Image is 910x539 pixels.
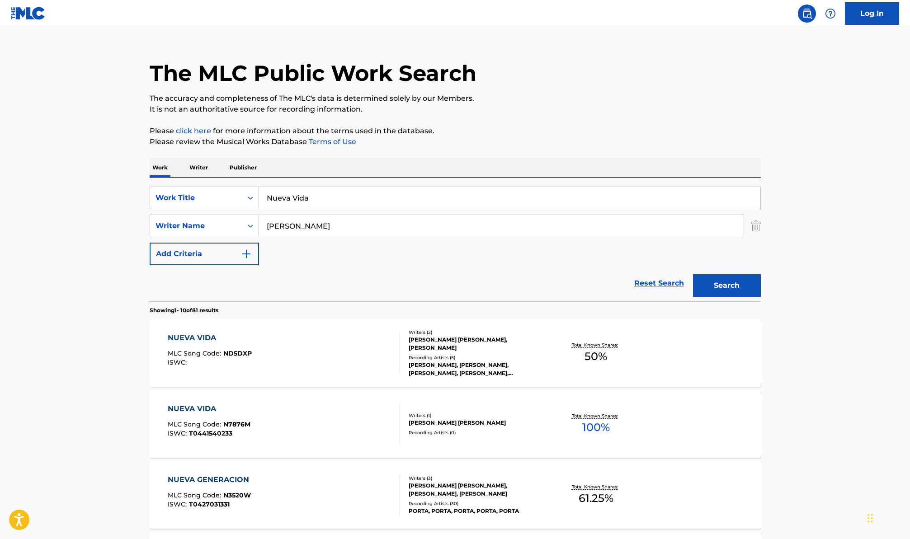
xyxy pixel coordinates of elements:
div: Recording Artists ( 0 ) [409,429,545,436]
div: Help [821,5,839,23]
div: Writers ( 1 ) [409,412,545,419]
div: Writer Name [156,220,237,231]
span: MLC Song Code : [168,420,223,428]
span: 50 % [585,348,607,365]
div: Work Title [156,192,237,203]
span: 100 % [582,419,610,436]
div: [PERSON_NAME], [PERSON_NAME], [PERSON_NAME], [PERSON_NAME], [PERSON_NAME] [409,361,545,377]
p: Please for more information about the terms used in the database. [150,126,761,136]
span: ND5DXP [223,349,252,357]
div: NUEVA VIDA [168,403,250,414]
a: NUEVA GENERACIONMLC Song Code:N3520WISWC:T0427031331Writers (3)[PERSON_NAME] [PERSON_NAME], [PERS... [150,461,761,529]
img: 9d2ae6d4665cec9f34b9.svg [241,248,252,259]
span: ISWC : [168,358,189,366]
span: MLC Song Code : [168,349,223,357]
img: Delete Criterion [751,215,761,237]
p: Showing 1 - 10 of 81 results [150,306,218,314]
span: ISWC : [168,500,189,508]
p: Total Known Shares: [572,412,620,419]
div: PORTA, PORTA, PORTA, PORTA, PORTA [409,507,545,515]
div: Arrastrar [868,505,873,532]
span: T0427031331 [189,500,230,508]
div: Recording Artists ( 30 ) [409,500,545,507]
span: 61.25 % [579,490,613,506]
a: NUEVA VIDAMLC Song Code:N7876MISWC:T0441540233Writers (1)[PERSON_NAME] [PERSON_NAME]Recording Art... [150,390,761,458]
p: It is not an authoritative source for recording information. [150,104,761,115]
span: N7876M [223,420,250,428]
p: Writer [187,158,211,177]
div: NUEVA GENERACION [168,474,254,485]
a: NUEVA VIDAMLC Song Code:ND5DXPISWC:Writers (2)[PERSON_NAME] [PERSON_NAME], [PERSON_NAME]Recording... [150,319,761,387]
a: Public Search [798,5,816,23]
div: NUEVA VIDA [168,333,252,343]
div: [PERSON_NAME] [PERSON_NAME], [PERSON_NAME] [409,336,545,352]
div: Writers ( 3 ) [409,475,545,482]
p: Please review the Musical Works Database [150,136,761,147]
p: Total Known Shares: [572,342,620,348]
img: help [825,8,836,19]
img: MLC Logo [11,7,46,20]
button: Add Criteria [150,243,259,265]
h1: The MLC Public Work Search [150,60,476,87]
p: Total Known Shares: [572,483,620,490]
div: [PERSON_NAME] [PERSON_NAME] [409,419,545,427]
div: Writers ( 2 ) [409,329,545,336]
a: Reset Search [630,273,688,293]
p: Publisher [227,158,259,177]
p: Work [150,158,170,177]
a: Terms of Use [307,137,356,146]
form: Search Form [150,187,761,301]
span: ISWC : [168,429,189,437]
div: Recording Artists ( 5 ) [409,354,545,361]
div: [PERSON_NAME] [PERSON_NAME], [PERSON_NAME], [PERSON_NAME] [409,482,545,498]
img: search [802,8,812,19]
span: T0441540233 [189,429,232,437]
a: click here [176,127,211,135]
iframe: Chat Widget [865,496,910,539]
p: The accuracy and completeness of The MLC's data is determined solely by our Members. [150,93,761,104]
div: Widget de chat [865,496,910,539]
span: MLC Song Code : [168,491,223,499]
button: Search [693,274,761,297]
span: N3520W [223,491,251,499]
a: Log In [845,2,899,25]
